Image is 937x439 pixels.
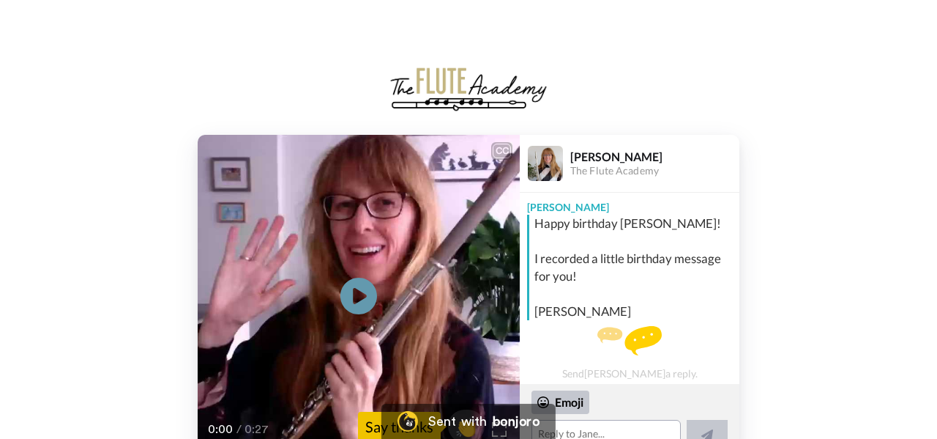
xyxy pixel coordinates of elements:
[244,421,270,438] span: 0:27
[531,391,589,414] div: Emoji
[493,415,540,428] div: bonjoro
[520,326,739,380] div: Send [PERSON_NAME] a reply.
[520,193,739,215] div: [PERSON_NAME]
[208,421,234,438] span: 0:00
[236,421,242,438] span: /
[428,415,487,428] div: Sent with
[493,144,511,158] div: CC
[528,146,563,181] img: Profile Image
[397,411,418,432] img: Bonjoro Logo
[570,150,739,163] div: [PERSON_NAME]
[597,326,662,355] img: message.svg
[388,66,549,113] img: logo
[570,165,739,177] div: The Flute Academy
[534,215,736,320] div: Happy birthday [PERSON_NAME]! I recorded a little birthday message for you! [PERSON_NAME]
[381,404,556,439] a: Bonjoro LogoSent withbonjoro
